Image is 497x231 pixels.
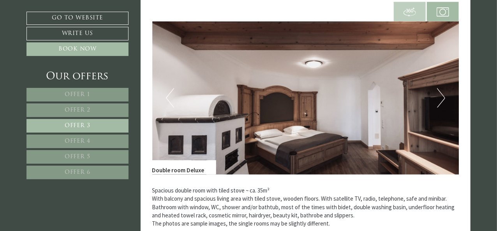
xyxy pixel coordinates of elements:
[26,42,129,56] a: Book now
[437,6,449,18] img: camera.svg
[166,88,174,108] button: Previous
[437,88,445,108] button: Next
[152,160,216,174] div: Double room Deluxe
[12,22,80,28] div: Montis – Active Nature Spa
[65,107,90,113] span: Offer 2
[26,70,129,84] div: Our offers
[404,6,416,18] img: 360-grad.svg
[141,6,167,18] div: [DATE]
[65,92,90,98] span: Offer 1
[265,205,307,219] button: Send
[65,123,90,129] span: Offer 3
[65,170,90,175] span: Offer 6
[65,154,90,160] span: Offer 5
[26,27,129,40] a: Write us
[152,21,459,175] img: image
[152,186,459,228] p: Spacious double room with tiled stove ~ ca. 35m² With balcony and spacious living area with tiled...
[12,36,80,41] small: 15:52
[65,138,90,144] span: Offer 4
[26,12,129,25] a: Go to website
[6,21,84,43] div: Hello, how can we help you?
